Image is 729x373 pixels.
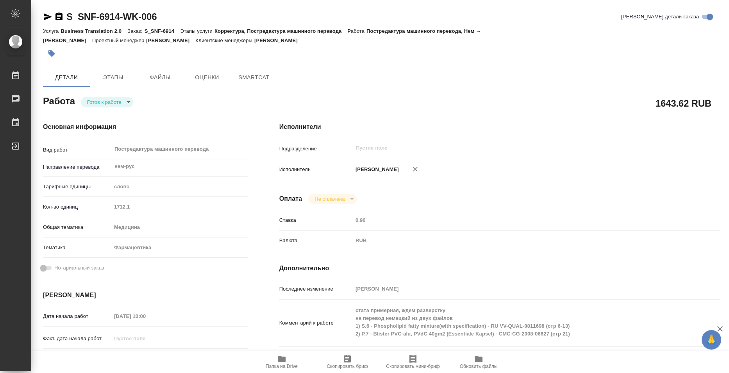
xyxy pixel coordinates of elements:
[180,28,214,34] p: Этапы услуги
[127,28,144,34] p: Заказ:
[266,364,298,369] span: Папка на Drive
[656,96,711,110] h2: 1643.62 RUB
[386,364,440,369] span: Скопировать мини-бриф
[353,234,684,247] div: RUB
[188,73,226,82] span: Оценки
[308,194,356,204] div: Готов к работе
[43,312,111,320] p: Дата начала работ
[43,335,111,343] p: Факт. дата начала работ
[111,311,180,322] input: Пустое поле
[43,93,75,107] h2: Работа
[54,12,64,21] button: Скопировать ссылку
[43,291,248,300] h4: [PERSON_NAME]
[380,351,446,373] button: Скопировать мини-бриф
[43,122,248,132] h4: Основная информация
[446,351,511,373] button: Обновить файлы
[66,11,157,22] a: S_SNF-6914-WK-006
[43,28,61,34] p: Услуга
[353,304,684,341] textarea: стата примерная, ждем разверстку на перевод немецкий из двух файлов 1) S.6 - Phospholipid fatty m...
[353,283,684,294] input: Пустое поле
[279,166,353,173] p: Исполнитель
[279,237,353,245] p: Валюта
[92,37,146,43] p: Проектный менеджер
[43,203,111,211] p: Кол-во единиц
[254,37,304,43] p: [PERSON_NAME]
[279,319,353,327] p: Комментарий к работе
[111,221,248,234] div: Медицина
[355,143,665,153] input: Пустое поле
[43,45,60,62] button: Добавить тэг
[702,330,721,350] button: 🙏
[111,241,248,254] div: Фармацевтика
[353,166,399,173] p: [PERSON_NAME]
[279,216,353,224] p: Ставка
[61,28,127,34] p: Business Translation 2.0
[353,214,684,226] input: Пустое поле
[43,223,111,231] p: Общая тематика
[279,145,353,153] p: Подразделение
[81,97,133,107] div: Готов к работе
[146,37,195,43] p: [PERSON_NAME]
[279,285,353,293] p: Последнее изменение
[111,201,248,212] input: Пустое поле
[43,163,111,171] p: Направление перевода
[43,12,52,21] button: Скопировать ссылку для ЯМессенджера
[141,73,179,82] span: Файлы
[312,196,347,202] button: Не оплачена
[43,146,111,154] p: Вид работ
[111,180,248,193] div: слово
[43,244,111,252] p: Тематика
[85,99,124,105] button: Готов к работе
[145,28,180,34] p: S_SNF-6914
[95,73,132,82] span: Этапы
[111,333,180,344] input: Пустое поле
[214,28,347,34] p: Корректура, Постредактура машинного перевода
[705,332,718,348] span: 🙏
[327,364,368,369] span: Скопировать бриф
[407,161,424,178] button: Удалить исполнителя
[54,264,104,272] span: Нотариальный заказ
[460,364,498,369] span: Обновить файлы
[48,73,85,82] span: Детали
[249,351,314,373] button: Папка на Drive
[621,13,699,21] span: [PERSON_NAME] детали заказа
[279,264,720,273] h4: Дополнительно
[43,183,111,191] p: Тарифные единицы
[279,194,302,203] h4: Оплата
[195,37,254,43] p: Клиентские менеджеры
[314,351,380,373] button: Скопировать бриф
[279,122,720,132] h4: Исполнители
[235,73,273,82] span: SmartCat
[347,28,366,34] p: Работа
